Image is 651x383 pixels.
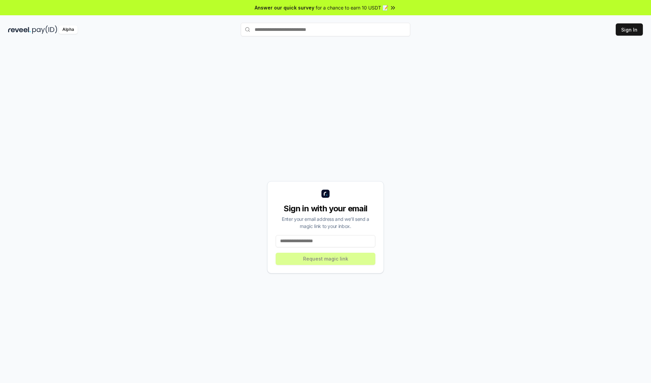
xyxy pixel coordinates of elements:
div: Enter your email address and we’ll send a magic link to your inbox. [276,215,375,230]
div: Alpha [59,25,78,34]
img: logo_small [321,190,330,198]
span: Answer our quick survey [255,4,314,11]
span: for a chance to earn 10 USDT 📝 [316,4,388,11]
div: Sign in with your email [276,203,375,214]
img: reveel_dark [8,25,31,34]
img: pay_id [32,25,57,34]
button: Sign In [616,23,643,36]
